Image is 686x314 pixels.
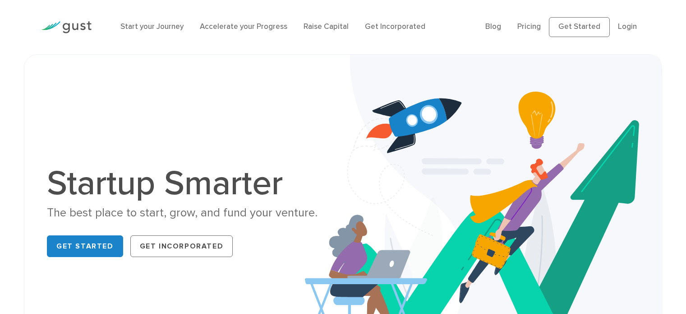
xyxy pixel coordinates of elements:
a: Pricing [517,22,541,31]
a: Accelerate your Progress [200,22,287,31]
img: Gust Logo [41,21,92,33]
a: Get Incorporated [130,235,233,257]
h1: Startup Smarter [47,166,336,201]
a: Get Started [47,235,123,257]
div: The best place to start, grow, and fund your venture. [47,205,336,221]
a: Get Incorporated [365,22,425,31]
a: Start your Journey [120,22,184,31]
a: Raise Capital [304,22,349,31]
a: Get Started [549,17,610,37]
a: Blog [485,22,501,31]
a: Login [618,22,637,31]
